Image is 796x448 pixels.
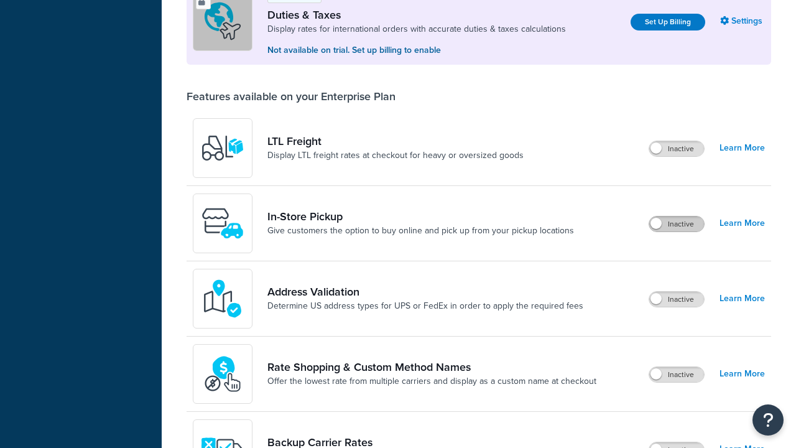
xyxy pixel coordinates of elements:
a: Address Validation [267,285,583,299]
img: icon-duo-feat-rate-shopping-ecdd8bed.png [201,352,244,396]
a: Learn More [720,215,765,232]
a: Settings [720,12,765,30]
a: Set Up Billing [631,14,705,30]
a: Rate Shopping & Custom Method Names [267,360,596,374]
a: Display rates for international orders with accurate duties & taxes calculations [267,23,566,35]
label: Inactive [649,141,704,156]
button: Open Resource Center [752,404,784,436]
label: Inactive [649,292,704,307]
img: y79ZsPf0fXUFUhFXDzUgf+ktZg5F2+ohG75+v3d2s1D9TjoU8PiyCIluIjV41seZevKCRuEjTPPOKHJsQcmKCXGdfprl3L4q7... [201,126,244,170]
a: Learn More [720,290,765,307]
a: LTL Freight [267,134,524,148]
a: Duties & Taxes [267,8,566,22]
img: wfgcfpwTIucLEAAAAASUVORK5CYII= [201,202,244,245]
img: kIG8fy0lQAAAABJRU5ErkJggg== [201,277,244,320]
a: Give customers the option to buy online and pick up from your pickup locations [267,225,574,237]
a: Display LTL freight rates at checkout for heavy or oversized goods [267,149,524,162]
a: Learn More [720,365,765,383]
a: In-Store Pickup [267,210,574,223]
label: Inactive [649,367,704,382]
a: Determine US address types for UPS or FedEx in order to apply the required fees [267,300,583,312]
a: Learn More [720,139,765,157]
p: Not available on trial. Set up billing to enable [267,44,566,57]
a: Offer the lowest rate from multiple carriers and display as a custom name at checkout [267,375,596,388]
div: Features available on your Enterprise Plan [187,90,396,103]
label: Inactive [649,217,704,231]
